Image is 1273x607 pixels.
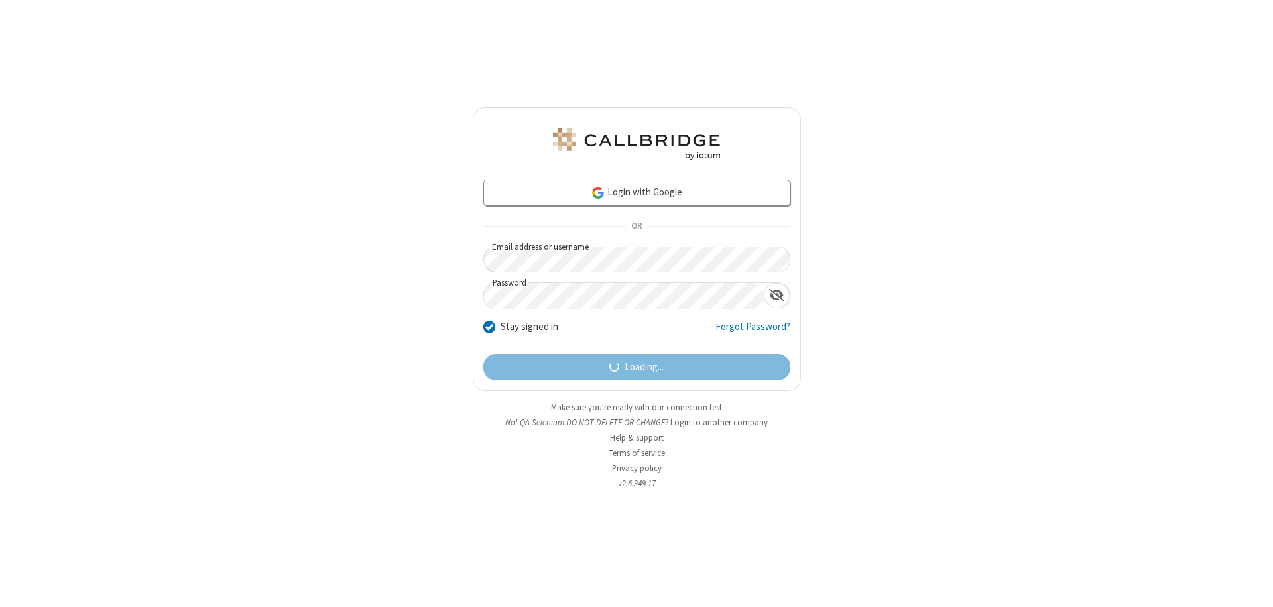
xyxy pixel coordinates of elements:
img: google-icon.png [591,186,605,200]
a: Privacy policy [612,463,662,474]
input: Password [484,283,764,309]
button: Login to another company [670,416,768,429]
li: Not QA Selenium DO NOT DELETE OR CHANGE? [473,416,801,429]
label: Stay signed in [501,319,558,335]
a: Terms of service [609,447,665,459]
a: Help & support [610,432,664,443]
div: Show password [764,283,790,307]
a: Login with Google [483,180,790,206]
a: Forgot Password? [715,319,790,345]
li: v2.6.349.17 [473,477,801,490]
button: Loading... [483,354,790,380]
span: Loading... [625,360,664,375]
iframe: Chat [1240,573,1263,598]
a: Make sure you're ready with our connection test [551,402,722,413]
input: Email address or username [483,247,790,272]
img: QA Selenium DO NOT DELETE OR CHANGE [550,128,723,160]
span: OR [626,217,647,236]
